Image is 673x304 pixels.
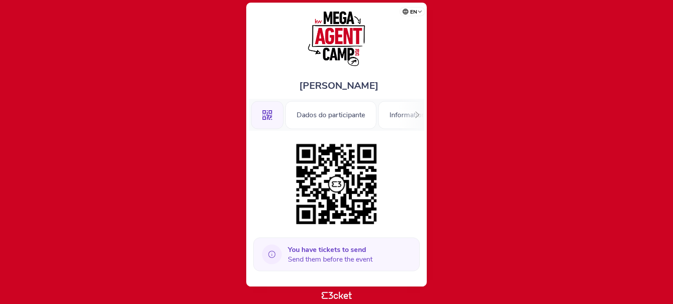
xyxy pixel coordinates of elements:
[292,140,381,229] img: bb1931d6de5145239430f9559d4c8608.png
[299,79,379,92] span: [PERSON_NAME]
[285,101,376,129] div: Dados do participante
[308,11,365,66] img: Mega Agent Camp 25
[288,245,372,264] span: Send them before the event
[288,245,366,255] b: You have tickets to send
[285,109,376,119] a: Dados do participante
[378,101,437,129] div: Information
[378,109,437,119] a: Information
